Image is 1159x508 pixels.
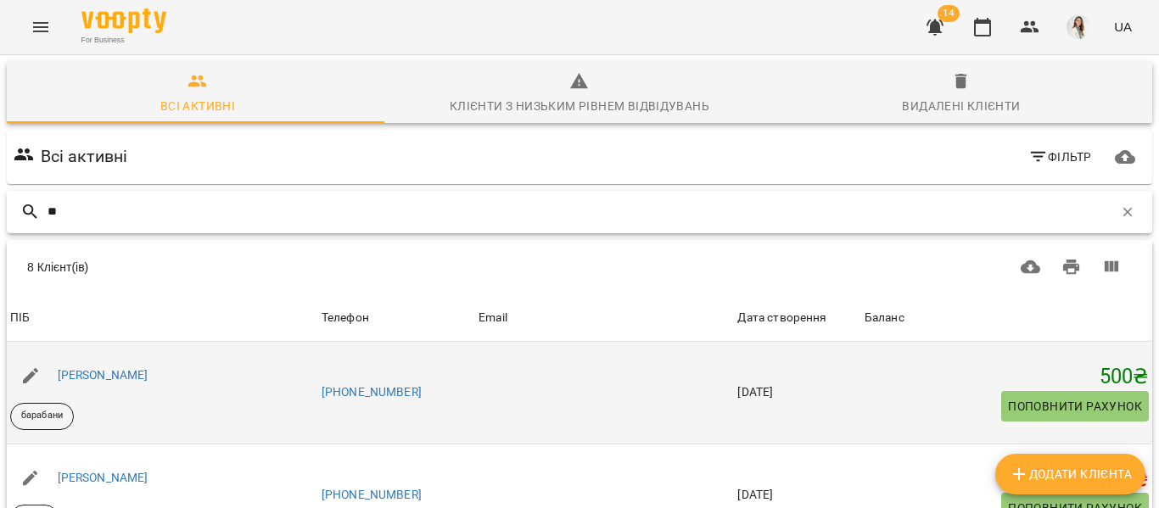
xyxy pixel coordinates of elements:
div: Клієнти з низьким рівнем відвідувань [450,96,709,116]
div: ПІБ [10,308,30,328]
a: [PHONE_NUMBER] [322,488,422,501]
span: ПІБ [10,308,315,328]
span: For Business [81,35,166,46]
div: Sort [10,308,30,328]
div: Видалені клієнти [902,96,1020,116]
h5: 500 ₴ [865,364,1149,390]
span: Дата створення [737,308,857,328]
a: [PERSON_NAME] [58,471,148,484]
img: Voopty Logo [81,8,166,33]
div: Всі активні [160,96,235,116]
button: UA [1107,11,1139,42]
span: Email [479,308,731,328]
button: Завантажити CSV [1011,247,1051,287]
span: Фільтр [1028,147,1092,167]
div: 8 Клієнт(ів) [27,259,550,276]
button: Вигляд колонок [1091,247,1132,287]
div: Дата створення [737,308,826,328]
button: Фільтр [1022,142,1099,172]
div: Sort [322,308,369,328]
img: abcb920824ed1c0b1cb573ad24907a7f.png [1067,15,1090,39]
button: Menu [20,7,61,47]
div: Телефон [322,308,369,328]
div: Sort [865,308,904,328]
div: Sort [737,308,826,328]
div: Sort [479,308,507,328]
a: [PERSON_NAME] [58,368,148,382]
p: барабани [21,409,63,423]
div: Email [479,308,507,328]
h6: Всі активні [41,143,128,170]
button: Додати клієнта [995,454,1145,494]
button: Поповнити рахунок [1001,391,1149,421]
button: Друк [1051,247,1092,287]
a: [PHONE_NUMBER] [322,385,422,399]
td: [DATE] [734,342,860,444]
div: Баланс [865,308,904,328]
span: Баланс [865,308,1149,328]
h5: -1500 ₴ [865,466,1149,493]
span: Додати клієнта [1009,464,1132,484]
span: 14 [938,5,960,22]
div: Table Toolbar [7,240,1152,294]
span: Поповнити рахунок [1008,396,1142,416]
span: UA [1114,18,1132,36]
div: барабани [10,403,74,430]
span: Телефон [322,308,472,328]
